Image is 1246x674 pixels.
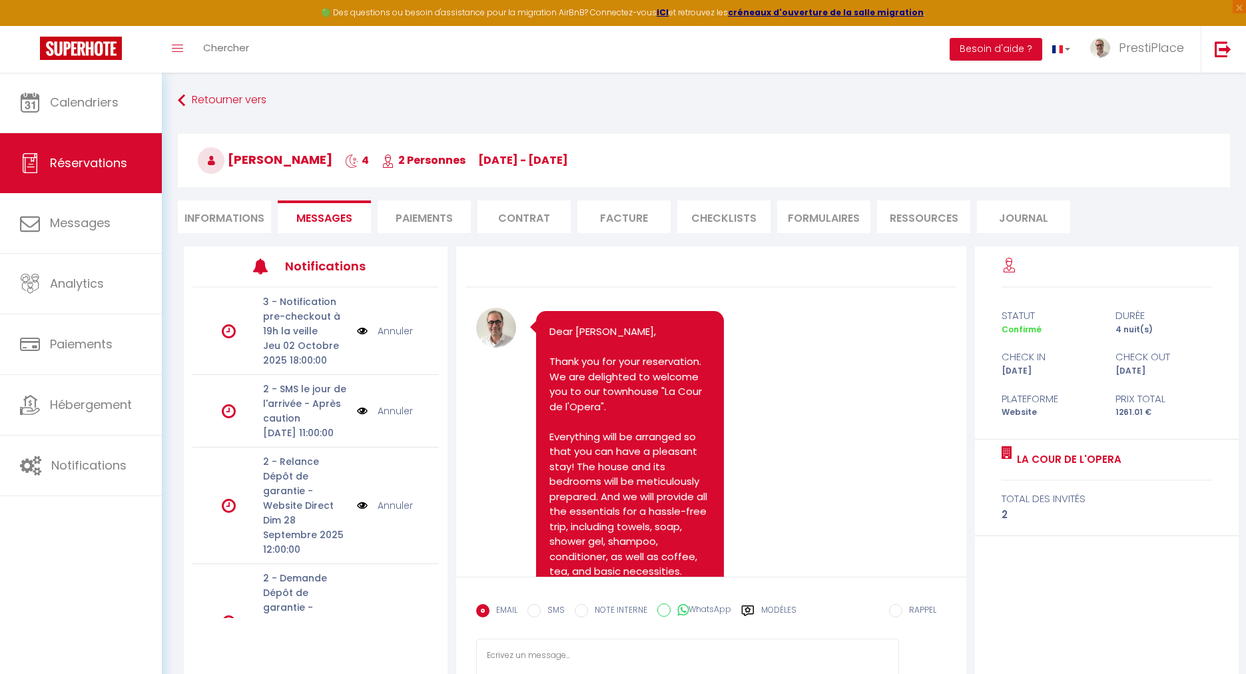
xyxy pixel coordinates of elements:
div: 1261.01 € [1107,406,1221,419]
div: Website [993,406,1107,419]
img: 16864829559306.jpg [476,308,516,348]
a: créneaux d'ouverture de la salle migration [728,7,924,18]
img: Super Booking [40,37,122,60]
label: NOTE INTERNE [588,604,647,619]
p: 2 - SMS le jour de l'arrivée - Après caution [263,382,348,426]
a: Retourner vers [178,89,1230,113]
h3: Notifications [285,251,388,281]
p: Jeu 02 Octobre 2025 18:00:00 [263,338,348,368]
img: NO IMAGE [357,498,368,513]
span: PrestiPlace [1119,39,1184,56]
li: Informations [178,200,271,233]
p: [DATE] 11:00:00 [263,426,348,440]
a: Annuler [378,498,413,513]
p: Dim 28 Septembre 2025 12:00:00 [263,513,348,557]
div: Plateforme [993,391,1107,407]
div: check out [1107,349,1221,365]
span: 2 Personnes [382,153,466,168]
div: Prix total [1107,391,1221,407]
span: [DATE] - [DATE] [478,153,568,168]
span: [PERSON_NAME] [198,151,332,168]
label: SMS [541,604,565,619]
span: Chercher [203,41,249,55]
p: 2 - Relance Dépôt de garantie - Website Direct [263,454,348,513]
li: Facture [577,200,671,233]
span: Réservations [50,155,127,171]
a: Annuler [378,324,413,338]
div: [DATE] [1107,365,1221,378]
label: RAPPEL [902,604,936,619]
img: NO IMAGE [357,404,368,418]
label: EMAIL [489,604,517,619]
span: Messages [50,214,111,231]
div: 2 [1002,507,1213,523]
a: Annuler [378,404,413,418]
img: ... [1090,38,1110,58]
img: NO IMAGE [357,615,368,629]
span: Confirmé [1002,324,1042,335]
div: check in [993,349,1107,365]
p: 2 - Demande Dépôt de garantie - Website [263,571,348,629]
a: La Cour de l'Opera [1012,452,1121,468]
p: 3 - Notification pre-checkout à 19h la veille [263,294,348,338]
li: Paiements [378,200,471,233]
div: total des invités [1002,491,1213,507]
li: Journal [977,200,1070,233]
a: ICI [657,7,669,18]
span: Paiements [50,336,113,352]
li: FORMULAIRES [777,200,870,233]
div: statut [993,308,1107,324]
span: Calendriers [50,94,119,111]
span: Analytics [50,275,104,292]
span: 4 [345,153,369,168]
span: Notifications [51,457,127,474]
span: Hébergement [50,396,132,413]
a: ... PrestiPlace [1080,26,1201,73]
div: 4 nuit(s) [1107,324,1221,336]
li: CHECKLISTS [677,200,771,233]
button: Besoin d'aide ? [950,38,1042,61]
li: Ressources [877,200,970,233]
a: Annuler [378,615,413,629]
img: logout [1215,41,1231,57]
div: durée [1107,308,1221,324]
span: Messages [296,210,352,226]
div: [DATE] [993,365,1107,378]
img: NO IMAGE [357,324,368,338]
li: Contrat [477,200,571,233]
label: WhatsApp [671,603,731,618]
label: Modèles [761,604,796,627]
a: Chercher [193,26,259,73]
